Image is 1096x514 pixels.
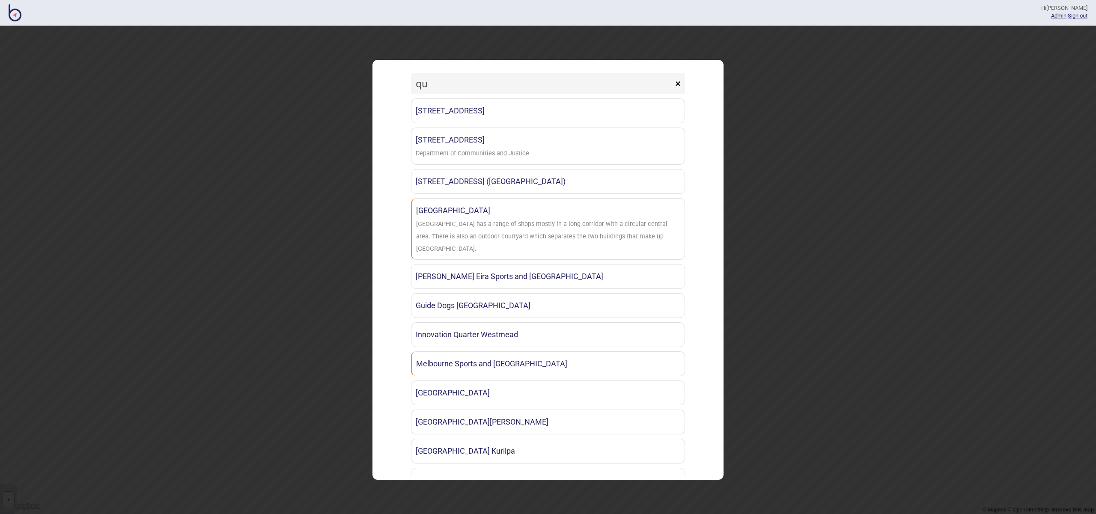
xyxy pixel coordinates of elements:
[411,169,685,194] a: [STREET_ADDRESS] ([GEOGRAPHIC_DATA])
[416,148,529,160] div: Department of Communities and Justice
[411,98,685,123] a: [STREET_ADDRESS]
[671,73,685,94] button: ×
[411,322,685,347] a: Innovation Quarter Westmead
[411,410,685,434] a: [GEOGRAPHIC_DATA][PERSON_NAME]
[411,468,685,493] a: [GEOGRAPHIC_DATA]
[411,380,685,405] a: [GEOGRAPHIC_DATA]
[411,198,685,260] a: [GEOGRAPHIC_DATA][GEOGRAPHIC_DATA] has a range of shops mostly in a long corridor with a circular...
[411,351,685,376] a: Melbourne Sports and [GEOGRAPHIC_DATA]
[411,264,685,289] a: [PERSON_NAME] Eira Sports and [GEOGRAPHIC_DATA]
[1041,4,1087,12] div: Hi [PERSON_NAME]
[411,439,685,463] a: [GEOGRAPHIC_DATA] Kurilpa
[416,218,680,255] div: Barkly Square has a range of shops mostly in a long corridor with a circular central area. There ...
[411,128,685,165] a: [STREET_ADDRESS]Department of Communities and Justice
[411,73,673,94] input: Search locations by tag + name
[411,293,685,318] a: Guide Dogs [GEOGRAPHIC_DATA]
[9,4,21,21] img: BindiMaps CMS
[1068,12,1087,19] button: Sign out
[1051,12,1066,19] a: Admin
[1051,12,1068,19] span: |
